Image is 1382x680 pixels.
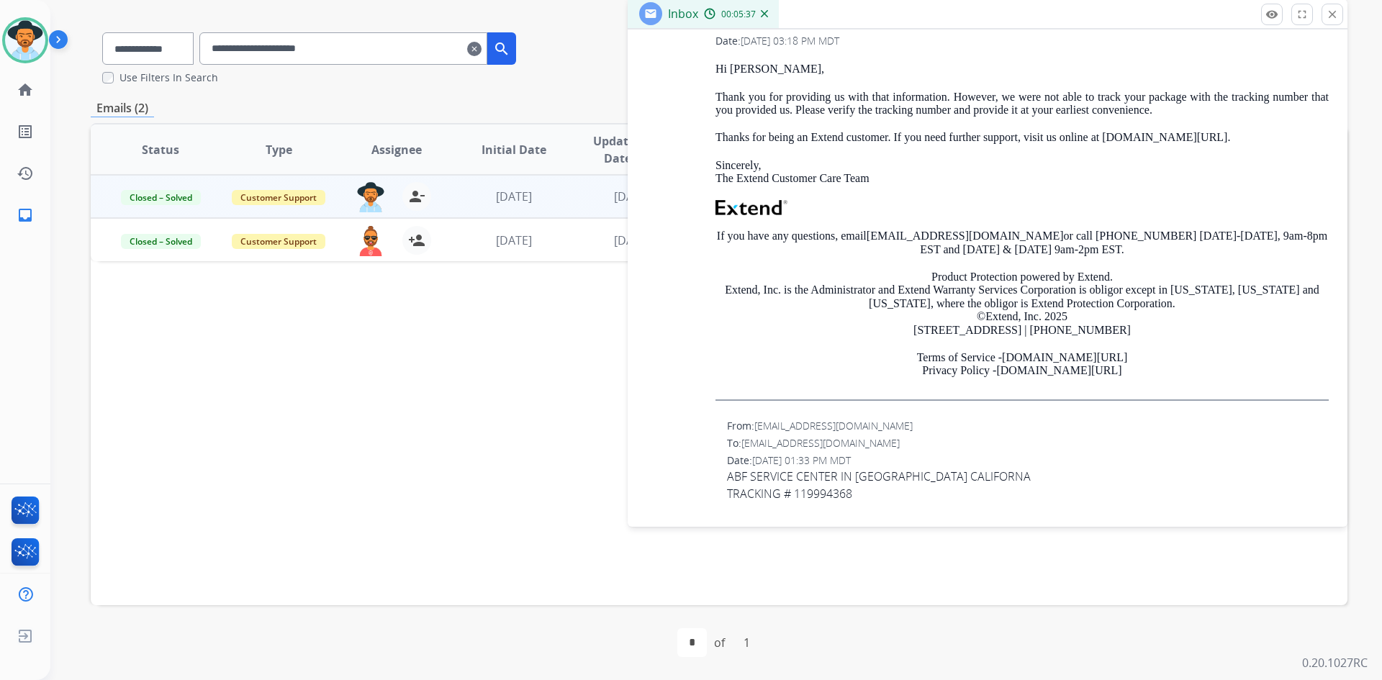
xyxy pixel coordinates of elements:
span: Closed – Solved [121,190,201,205]
p: Product Protection powered by Extend. Extend, Inc. is the Administrator and Extend Warranty Servi... [715,271,1329,337]
p: Thanks for being an Extend customer. If you need further support, visit us online at [DOMAIN_NAME... [715,131,1329,144]
mat-icon: inbox [17,207,34,224]
p: Hi [PERSON_NAME], [715,63,1329,76]
span: Inbox [668,6,698,22]
span: [DATE] 01:33 PM MDT [752,453,851,467]
a: [EMAIL_ADDRESS][DOMAIN_NAME] [867,230,1064,242]
span: 00:05:37 [721,9,756,20]
p: Emails (2) [91,99,154,117]
span: Type [266,141,292,158]
span: [EMAIL_ADDRESS][DOMAIN_NAME] [754,419,913,432]
img: agent-avatar [356,226,385,256]
span: Closed – Solved [121,234,201,249]
div: 1 [732,628,762,657]
span: Updated Date [585,132,651,167]
mat-icon: clear [467,40,482,58]
mat-icon: home [17,81,34,99]
p: 0.20.1027RC [1302,654,1368,671]
span: [DATE] [496,189,532,204]
div: Date: [715,34,1329,48]
p: Thank you for providing us with that information. However, we were not able to track your package... [715,91,1329,117]
div: From: [727,419,1329,433]
mat-icon: close [1326,8,1339,21]
div: To: [727,436,1329,450]
div: TRACKING # 119994368 [727,485,1329,502]
mat-icon: history [17,165,34,182]
span: ABF SERVICE CENTER IN [GEOGRAPHIC_DATA] CALIFORNA [727,468,1329,502]
span: Customer Support [232,190,325,205]
span: [EMAIL_ADDRESS][DOMAIN_NAME] [741,436,900,450]
img: agent-avatar [356,182,385,212]
div: of [714,634,725,651]
span: Status [142,141,179,158]
p: Sincerely, The Extend Customer Care Team [715,159,1329,186]
span: Customer Support [232,234,325,249]
div: Date: [727,453,1329,468]
mat-icon: search [493,40,510,58]
span: [DATE] [496,232,532,248]
mat-icon: person_remove [408,188,425,205]
mat-icon: list_alt [17,123,34,140]
img: avatar [5,20,45,60]
span: [DATE] [614,189,650,204]
span: [DATE] [614,232,650,248]
label: Use Filters In Search [119,71,218,85]
p: Terms of Service - Privacy Policy - [715,351,1329,378]
mat-icon: person_add [408,232,425,249]
p: If you have any questions, email or call [PHONE_NUMBER] [DATE]-[DATE], 9am-8pm EST and [DATE] & [... [715,230,1329,256]
mat-icon: remove_red_eye [1265,8,1278,21]
img: Extend Logo [715,200,787,216]
mat-icon: fullscreen [1296,8,1309,21]
a: [DOMAIN_NAME][URL] [996,364,1121,376]
a: [DOMAIN_NAME][URL] [1002,351,1127,363]
span: Initial Date [482,141,546,158]
span: [DATE] 03:18 PM MDT [741,34,839,47]
span: Assignee [371,141,422,158]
